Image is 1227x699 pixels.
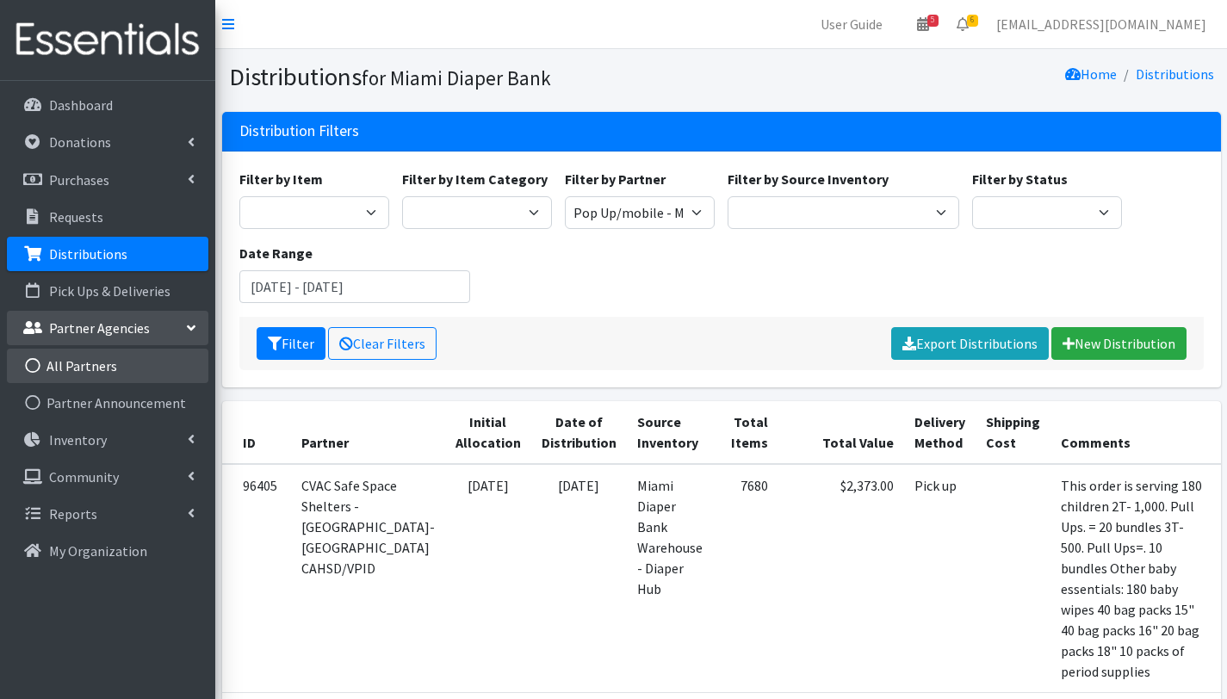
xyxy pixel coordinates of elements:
td: This order is serving 180 children 2T- 1,000. Pull Ups. = 20 bundles 3T- 500. Pull Ups=. 10 bundl... [1050,464,1215,693]
a: 5 [903,7,943,41]
td: 7680 [713,464,778,693]
a: New Distribution [1051,327,1187,360]
a: Purchases [7,163,208,197]
td: 96405 [222,464,291,693]
th: Total Items [713,401,778,464]
p: Requests [49,208,103,226]
p: Inventory [49,431,107,448]
th: Date of Distribution [531,401,627,464]
th: Partner [291,401,445,464]
th: Initial Allocation [445,401,531,464]
label: Filter by Item Category [402,169,548,189]
td: $2,373.00 [778,464,904,693]
a: Home [1065,65,1117,83]
span: 5 [927,15,939,27]
a: Dashboard [7,88,208,122]
span: 6 [967,15,978,27]
td: Pick up [904,464,976,693]
th: ID [222,401,291,464]
a: User Guide [807,7,896,41]
a: Partner Announcement [7,386,208,420]
a: Inventory [7,423,208,457]
th: Total Value [778,401,904,464]
img: HumanEssentials [7,11,208,69]
p: Donations [49,133,111,151]
a: [EMAIL_ADDRESS][DOMAIN_NAME] [982,7,1220,41]
h1: Distributions [229,62,716,92]
a: All Partners [7,349,208,383]
p: Community [49,468,119,486]
label: Filter by Status [972,169,1068,189]
a: Donations [7,125,208,159]
th: Delivery Method [904,401,976,464]
td: [DATE] [445,464,531,693]
p: Pick Ups & Deliveries [49,282,170,300]
label: Date Range [239,243,313,263]
a: Distributions [1136,65,1214,83]
th: Shipping Cost [976,401,1050,464]
a: Pick Ups & Deliveries [7,274,208,308]
input: January 1, 2011 - December 31, 2011 [239,270,471,303]
a: 6 [943,7,982,41]
a: Distributions [7,237,208,271]
p: My Organization [49,542,147,560]
a: My Organization [7,534,208,568]
a: Community [7,460,208,494]
label: Filter by Source Inventory [728,169,889,189]
a: Reports [7,497,208,531]
small: for Miami Diaper Bank [362,65,551,90]
p: Distributions [49,245,127,263]
p: Partner Agencies [49,319,150,337]
label: Filter by Item [239,169,323,189]
button: Filter [257,327,325,360]
p: Reports [49,505,97,523]
a: Clear Filters [328,327,437,360]
th: Source Inventory [627,401,713,464]
td: CVAC Safe Space Shelters - [GEOGRAPHIC_DATA]- [GEOGRAPHIC_DATA] CAHSD/VPID [291,464,445,693]
p: Purchases [49,171,109,189]
a: Requests [7,200,208,234]
p: Dashboard [49,96,113,114]
th: Comments [1050,401,1215,464]
td: [DATE] [531,464,627,693]
label: Filter by Partner [565,169,666,189]
a: Export Distributions [891,327,1049,360]
td: Miami Diaper Bank Warehouse - Diaper Hub [627,464,713,693]
a: Partner Agencies [7,311,208,345]
h3: Distribution Filters [239,122,359,140]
